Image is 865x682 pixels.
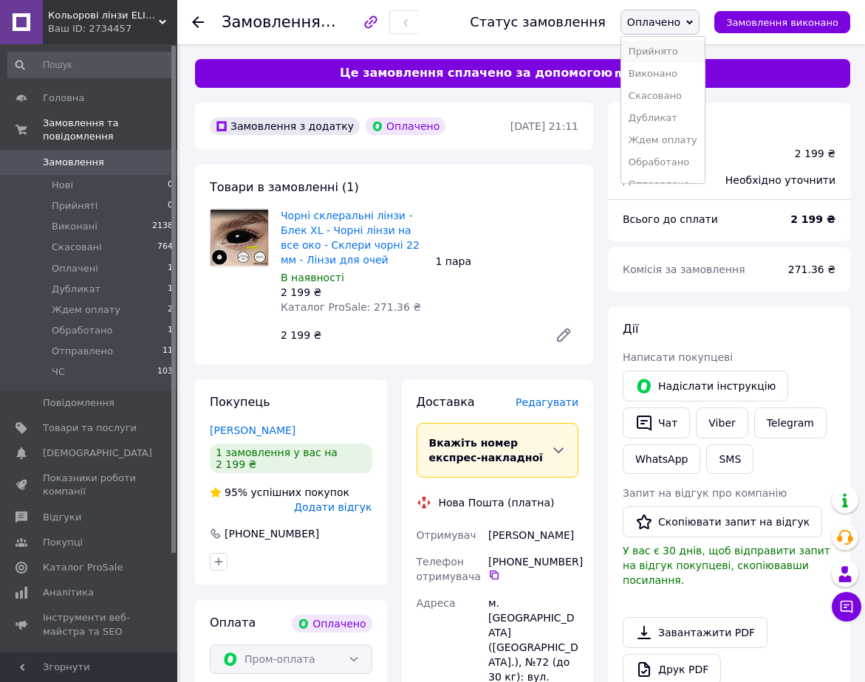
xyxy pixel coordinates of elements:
li: Ждем оплату [621,129,705,151]
a: Telegram [754,407,827,438]
div: Оплачено [366,117,445,135]
span: Всього до сплати [623,213,718,225]
span: Показники роботи компанії [43,472,137,498]
span: Ждем оплату [52,303,120,317]
button: Чат [623,407,690,438]
span: Телефон отримувача [417,556,481,582]
div: Замовлення з додатку [210,117,360,135]
div: Ваш ID: 2734457 [48,22,177,35]
span: Додати відгук [294,501,372,513]
span: 2138 [152,220,173,233]
span: Замовлення [43,156,104,169]
span: 1 [168,262,173,275]
span: 95% [225,486,247,498]
span: Обработано [52,324,112,337]
span: Покупці [43,536,83,549]
li: Обработано [621,151,705,173]
div: [PHONE_NUMBER] [488,554,578,581]
span: Комісія за замовлення [623,263,745,275]
span: Повідомлення [43,396,114,410]
span: Покупець [210,395,270,409]
span: 1 [168,283,173,296]
div: 1 замовлення у вас на 2 199 ₴ [210,444,372,473]
div: Нова Пошта (платна) [435,495,558,510]
span: Доставка [623,174,674,186]
span: 0 [168,179,173,192]
img: Чорні склеральні лінзи - Блек XL - Чорні лінзи на все око - Склери чорні 22 мм - Лінзи для очей [211,210,268,266]
span: Дії [623,322,638,336]
span: 0 [168,199,173,213]
span: Отримувач [417,529,476,541]
button: SMS [706,444,753,474]
span: Адреса [417,597,456,609]
div: 1 пара [430,251,585,272]
span: Це замовлення сплачено за допомогою [340,65,612,82]
span: Вкажіть номер експрес-накладної [429,437,543,464]
div: Необхідно уточнити [717,164,844,196]
a: WhatsApp [623,444,700,474]
span: У вас є 30 днів, щоб відправити запит на відгук покупцеві, скопіювавши посилання. [623,545,830,586]
input: Пошук [7,52,174,78]
li: Прийнято [621,41,705,63]
a: Завантажити PDF [623,617,767,648]
li: Дубликат [621,107,705,129]
span: Доставка [417,395,475,409]
span: Оплачені [52,262,98,275]
span: Дубликат [52,283,100,296]
span: Оплата [210,616,256,630]
span: 103 [157,365,173,379]
div: [PERSON_NAME] [485,522,581,548]
span: Виконані [52,220,98,233]
span: Аналітика [43,586,94,599]
li: Отправлено [621,173,705,196]
li: Виконано [621,63,705,85]
span: Нові [52,179,73,192]
span: Написати покупцеві [623,351,733,363]
time: [DATE] 21:11 [510,120,578,132]
span: 1 [168,324,173,337]
div: 2 199 ₴ [281,285,424,300]
span: Каталог ProSale: 271.36 ₴ [281,301,421,313]
span: Запит на відгук про компанію [623,487,787,499]
span: Каталог ProSale [43,561,123,574]
span: Отправлено [52,345,113,358]
span: Редагувати [516,396,578,408]
span: [DEMOGRAPHIC_DATA] [43,447,152,460]
span: Відгуки [43,511,81,524]
span: Товари та послуги [43,421,137,435]
span: 2 [168,303,173,317]
span: Замовлення та повідомлення [43,117,177,143]
span: Інструменти веб-майстра та SEO [43,611,137,638]
span: В наявності [281,272,344,283]
a: [PERSON_NAME] [210,424,295,436]
div: Статус замовлення [470,15,606,30]
div: 2 199 ₴ [275,325,543,345]
div: 2 199 ₴ [795,146,835,161]
span: ЧС [52,365,65,379]
button: Скопіювати запит на відгук [623,506,822,537]
a: Viber [696,407,748,438]
div: [PHONE_NUMBER] [223,526,321,541]
a: Редагувати [549,320,578,350]
span: Оплачено [627,16,680,28]
span: Головна [43,92,84,105]
span: 271.36 ₴ [788,263,835,275]
div: Оплачено [292,615,372,633]
span: Замовлення [222,13,321,31]
span: 11 [163,345,173,358]
button: Чат з покупцем [832,592,861,621]
button: Надіслати інструкцію [623,371,788,402]
span: Скасовані [52,241,102,254]
div: Повернутися назад [192,15,204,30]
li: Скасовано [621,85,705,107]
b: 2 199 ₴ [790,213,835,225]
span: Кольорові лінзи ELITE Lens [48,9,159,22]
div: успішних покупок [210,485,349,500]
button: Замовлення виконано [714,11,850,33]
span: Товари в замовленні (1) [210,180,359,194]
span: Прийняті [52,199,98,213]
span: Замовлення виконано [726,17,838,28]
span: Управління сайтом [43,650,137,677]
a: Чорні склеральні лінзи - Блек XL - Чорні лінзи на все око - Склери чорні 22 мм - Лінзи для очей [281,210,420,266]
span: 764 [157,241,173,254]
